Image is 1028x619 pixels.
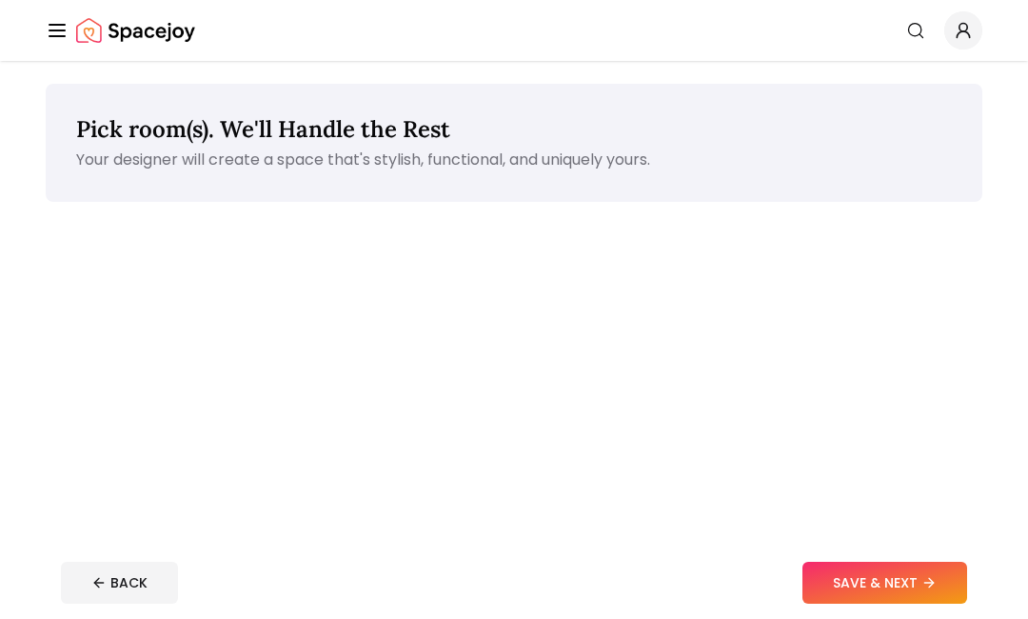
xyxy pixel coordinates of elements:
img: Spacejoy Logo [76,11,195,50]
button: BACK [61,562,178,604]
a: Spacejoy [76,11,195,50]
button: SAVE & NEXT [802,562,967,604]
p: Your designer will create a space that's stylish, functional, and uniquely yours. [76,149,952,171]
span: Pick room(s). We'll Handle the Rest [76,114,450,144]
